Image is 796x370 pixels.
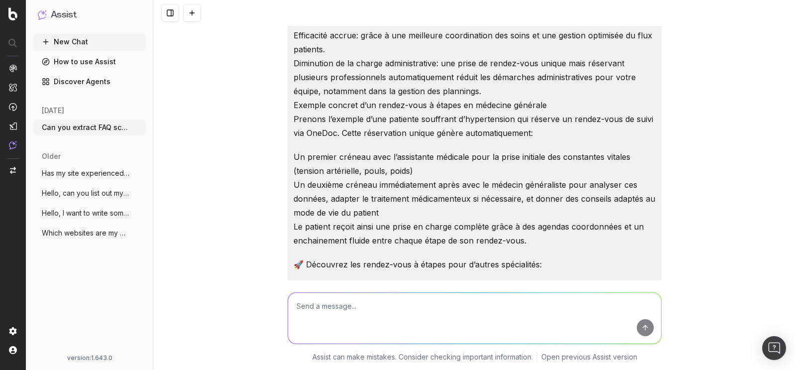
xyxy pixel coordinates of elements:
[34,74,145,90] a: Discover Agents
[294,257,656,271] p: 🚀 Découvrez les rendez-vous à étapes pour d’autres spécialités:
[9,64,17,72] img: Analytics
[10,167,16,174] img: Switch project
[312,352,533,362] p: Assist can make mistakes. Consider checking important information.
[51,8,77,22] h1: Assist
[42,188,129,198] span: Hello, can you list out my top pages for
[42,168,129,178] span: Has my site experienced a performance dr
[9,141,17,149] img: Assist
[38,10,47,19] img: Assist
[541,352,637,362] a: Open previous Assist version
[34,165,145,181] button: Has my site experienced a performance dr
[762,336,786,360] div: Open Intercom Messenger
[42,106,64,116] span: [DATE]
[34,185,145,201] button: Hello, can you list out my top pages for
[34,205,145,221] button: Hello, I want to write some FAQ content
[9,122,17,130] img: Studio
[42,208,129,218] span: Hello, I want to write some FAQ content
[42,151,61,161] span: older
[9,327,17,335] img: Setting
[34,225,145,241] button: Which websites are my main competitors f
[294,150,656,247] p: Un premier créneau avec l’assistante médicale pour la prise initiale des constantes vitales (tens...
[42,228,129,238] span: Which websites are my main competitors f
[9,346,17,354] img: My account
[34,54,145,70] a: How to use Assist
[38,354,141,362] div: version: 1.643.0
[8,7,17,20] img: Botify logo
[38,8,141,22] button: Assist
[42,123,129,132] span: Can you extract FAQ schema from the cont
[9,103,17,111] img: Activation
[9,83,17,92] img: Intelligence
[34,120,145,135] button: Can you extract FAQ schema from the cont
[34,34,145,50] button: New Chat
